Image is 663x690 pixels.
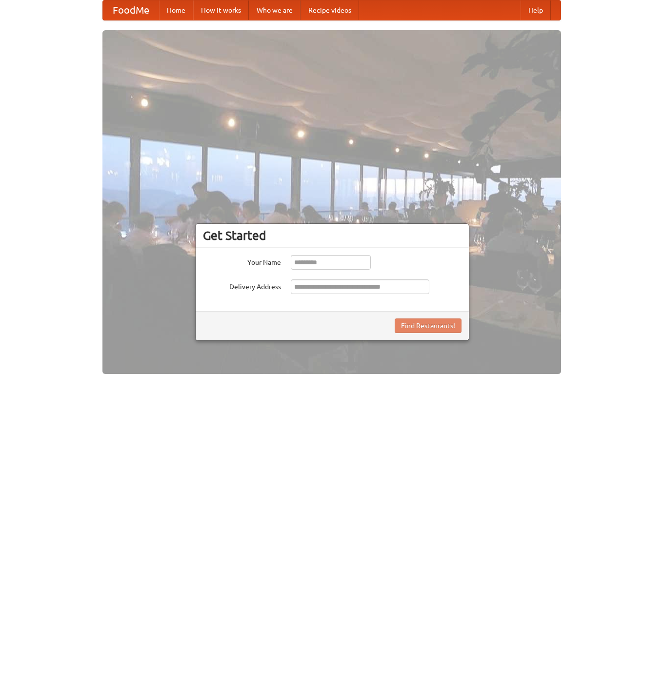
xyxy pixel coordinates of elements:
[249,0,301,20] a: Who we are
[203,279,281,292] label: Delivery Address
[103,0,159,20] a: FoodMe
[159,0,193,20] a: Home
[521,0,551,20] a: Help
[395,318,462,333] button: Find Restaurants!
[193,0,249,20] a: How it works
[301,0,359,20] a: Recipe videos
[203,255,281,267] label: Your Name
[203,228,462,243] h3: Get Started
